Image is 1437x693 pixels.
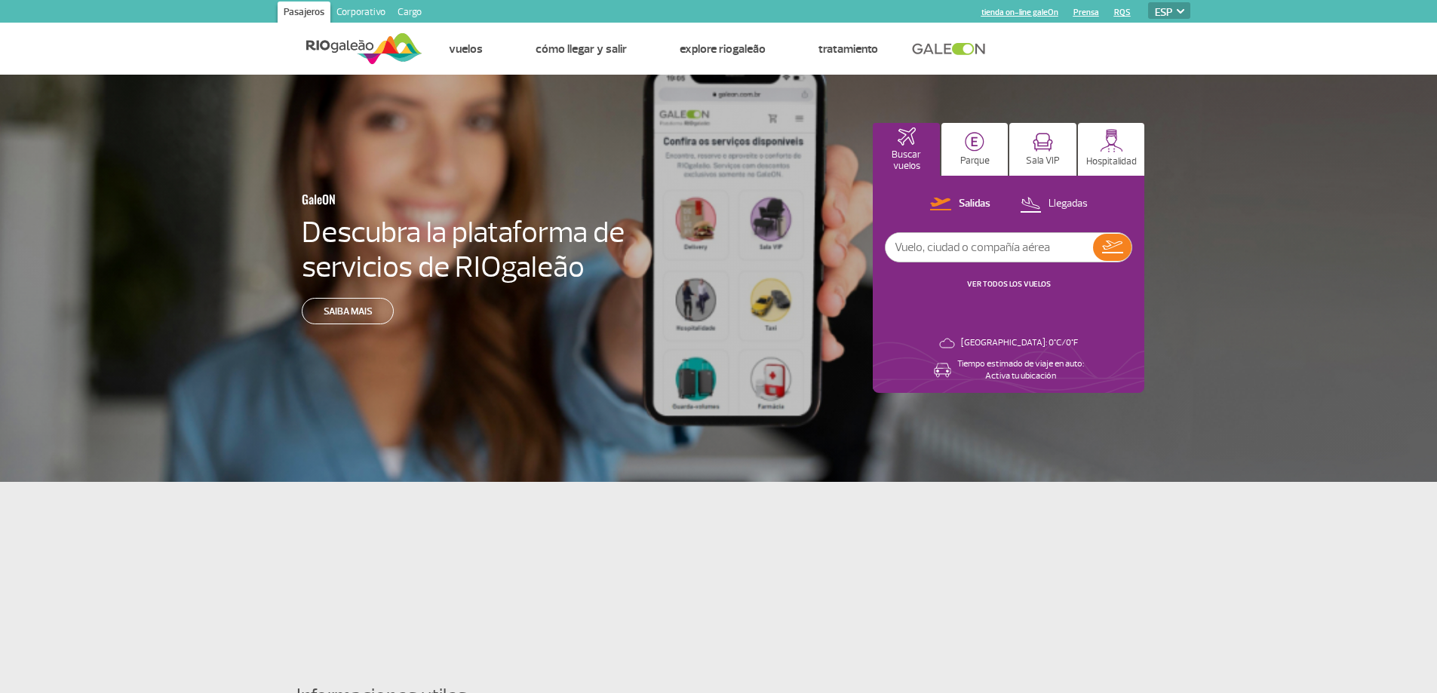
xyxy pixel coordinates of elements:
[1026,155,1060,167] p: Sala VIP
[1086,156,1137,167] p: Hospitalidad
[1015,195,1092,214] button: Llegadas
[960,155,990,167] p: Parque
[302,183,554,215] h3: GaleON
[941,123,1009,176] button: Parque
[302,298,394,324] a: Saiba mais
[926,195,995,214] button: Salidas
[278,2,330,26] a: Pasajeros
[1078,123,1145,176] button: Hospitalidad
[1049,197,1088,211] p: Llegadas
[963,278,1055,290] button: VER TODOS LOS VUELOS
[1114,8,1131,17] a: RQS
[1073,8,1099,17] a: Prensa
[1009,123,1076,176] button: Sala VIP
[967,279,1051,289] a: VER TODOS LOS VUELOS
[965,132,984,152] img: carParkingHome.svg
[391,2,428,26] a: Cargo
[818,41,878,57] a: Tratamiento
[961,337,1078,349] p: [GEOGRAPHIC_DATA]: 0°C/0°F
[449,41,483,57] a: Vuelos
[302,215,628,284] h4: Descubra la plataforma de servicios de RIOgaleão
[959,197,990,211] p: Salidas
[880,149,932,172] p: Buscar vuelos
[898,127,916,146] img: airplaneHomeActive.svg
[1033,133,1053,152] img: vipRoom.svg
[873,123,940,176] button: Buscar vuelos
[886,233,1093,262] input: Vuelo, ciudad o compañía aérea
[957,358,1084,382] p: Tiempo estimado de viaje en auto: Activa tu ubicación
[1100,129,1123,152] img: hospitality.svg
[680,41,766,57] a: Explore RIOgaleão
[536,41,627,57] a: Cómo llegar y salir
[330,2,391,26] a: Corporativo
[981,8,1058,17] a: tienda on-line galeOn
